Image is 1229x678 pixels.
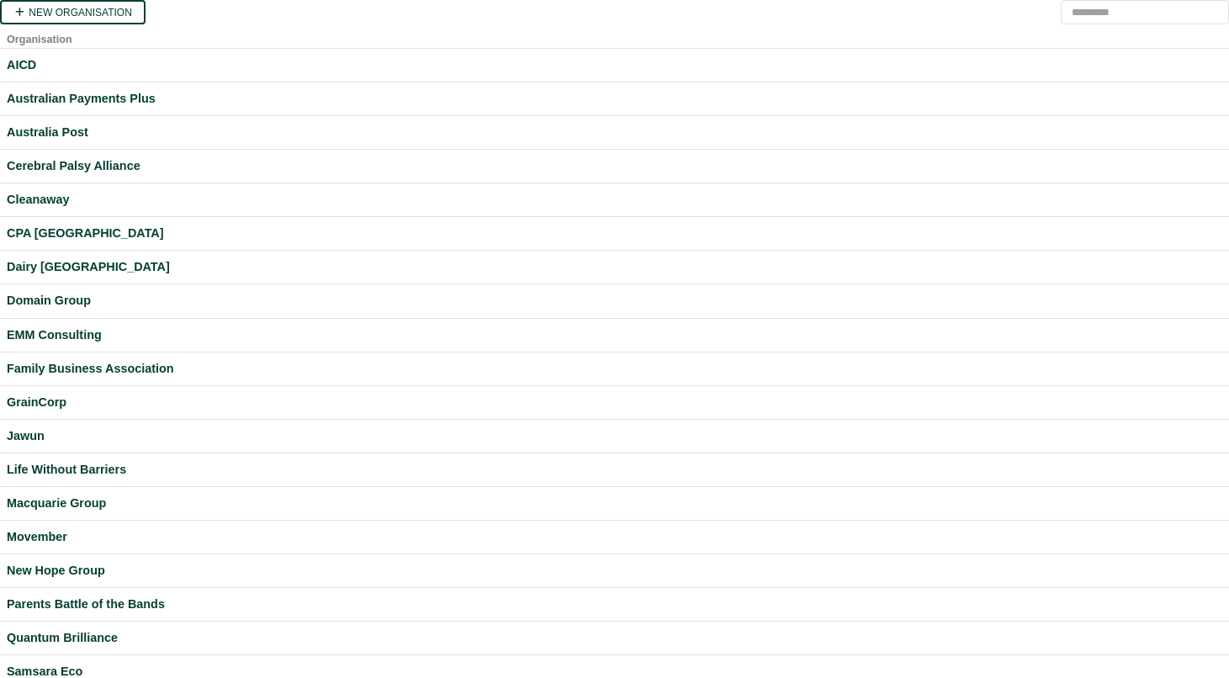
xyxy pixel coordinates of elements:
[7,494,1222,513] a: Macquarie Group
[7,224,1222,243] a: CPA [GEOGRAPHIC_DATA]
[7,291,1222,310] a: Domain Group
[7,527,1222,547] a: Movember
[7,257,1222,277] a: Dairy [GEOGRAPHIC_DATA]
[7,326,1222,345] a: EMM Consulting
[7,426,1222,446] a: Jawun
[7,628,1222,648] a: Quantum Brilliance
[7,393,1222,412] a: GrainCorp
[7,359,1222,379] a: Family Business Association
[7,123,1222,142] a: Australia Post
[7,156,1222,176] a: Cerebral Palsy Alliance
[7,190,1222,209] a: Cleanaway
[7,89,1222,109] a: Australian Payments Plus
[7,460,1222,479] a: Life Without Barriers
[7,595,1222,614] a: Parents Battle of the Bands
[7,56,1222,75] a: AICD
[7,561,1222,580] a: New Hope Group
